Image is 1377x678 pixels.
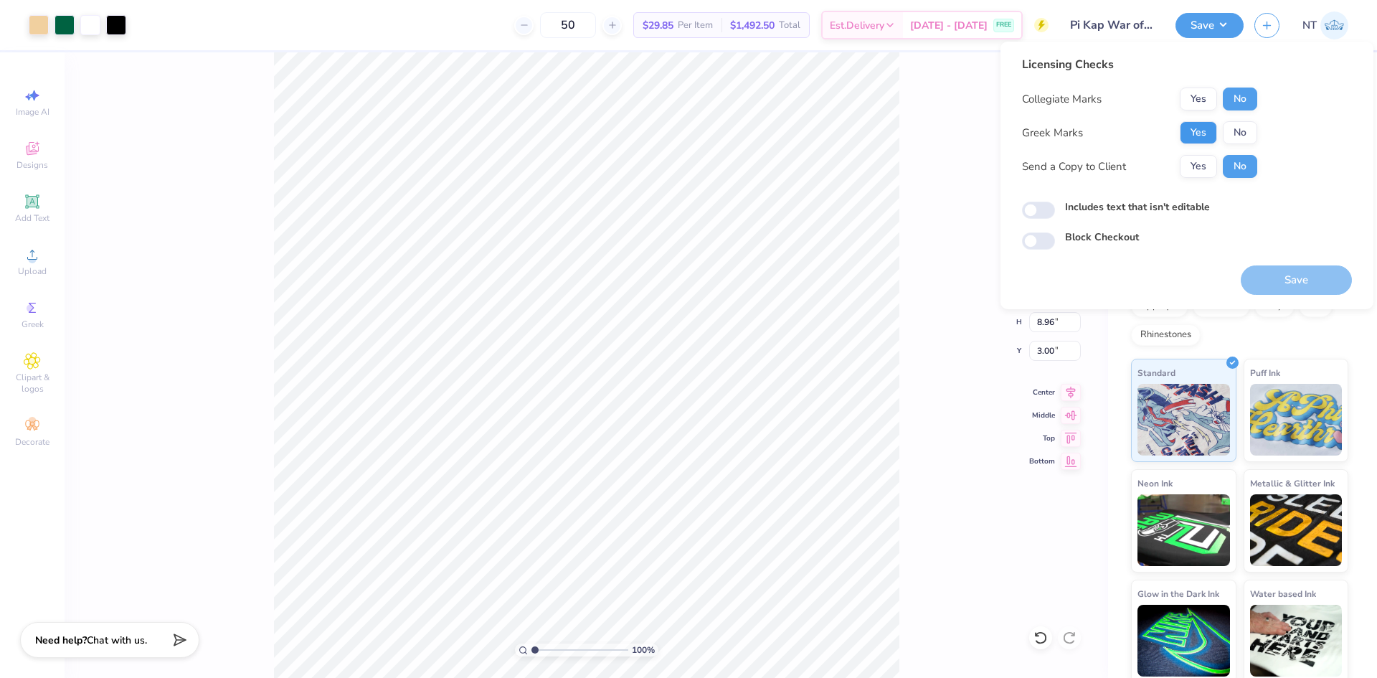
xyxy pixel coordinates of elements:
[22,319,44,330] span: Greek
[1223,155,1257,178] button: No
[16,106,49,118] span: Image AI
[1250,605,1343,677] img: Water based Ink
[632,644,655,656] span: 100 %
[1137,384,1230,456] img: Standard
[540,12,596,38] input: – –
[16,159,48,171] span: Designs
[1137,365,1175,380] span: Standard
[678,18,713,33] span: Per Item
[779,18,800,33] span: Total
[1029,387,1055,397] span: Center
[18,265,47,277] span: Upload
[910,18,988,33] span: [DATE] - [DATE]
[1250,384,1343,456] img: Puff Ink
[1180,155,1217,178] button: Yes
[1022,125,1083,141] div: Greek Marks
[1022,91,1102,108] div: Collegiate Marks
[1175,13,1244,38] button: Save
[15,436,49,448] span: Decorate
[1131,324,1201,346] div: Rhinestones
[1180,121,1217,144] button: Yes
[87,634,147,647] span: Chat with us.
[1059,11,1165,39] input: Untitled Design
[7,372,57,395] span: Clipart & logos
[830,18,884,33] span: Est. Delivery
[1250,476,1335,491] span: Metallic & Glitter Ink
[15,212,49,224] span: Add Text
[1223,121,1257,144] button: No
[1065,230,1139,245] label: Block Checkout
[1250,494,1343,566] img: Metallic & Glitter Ink
[1137,605,1230,677] img: Glow in the Dark Ink
[1250,365,1280,380] span: Puff Ink
[1320,11,1348,39] img: Nestor Talens
[1029,410,1055,420] span: Middle
[1022,159,1126,175] div: Send a Copy to Client
[643,18,673,33] span: $29.85
[730,18,775,33] span: $1,492.50
[1022,56,1257,73] div: Licensing Checks
[1029,456,1055,466] span: Bottom
[1137,586,1219,601] span: Glow in the Dark Ink
[35,634,87,647] strong: Need help?
[1302,11,1348,39] a: NT
[1029,433,1055,443] span: Top
[1065,199,1210,215] label: Includes text that isn't editable
[1302,17,1317,34] span: NT
[1223,88,1257,110] button: No
[1250,586,1316,601] span: Water based Ink
[1137,476,1173,491] span: Neon Ink
[1180,88,1217,110] button: Yes
[1137,494,1230,566] img: Neon Ink
[996,20,1011,30] span: FREE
